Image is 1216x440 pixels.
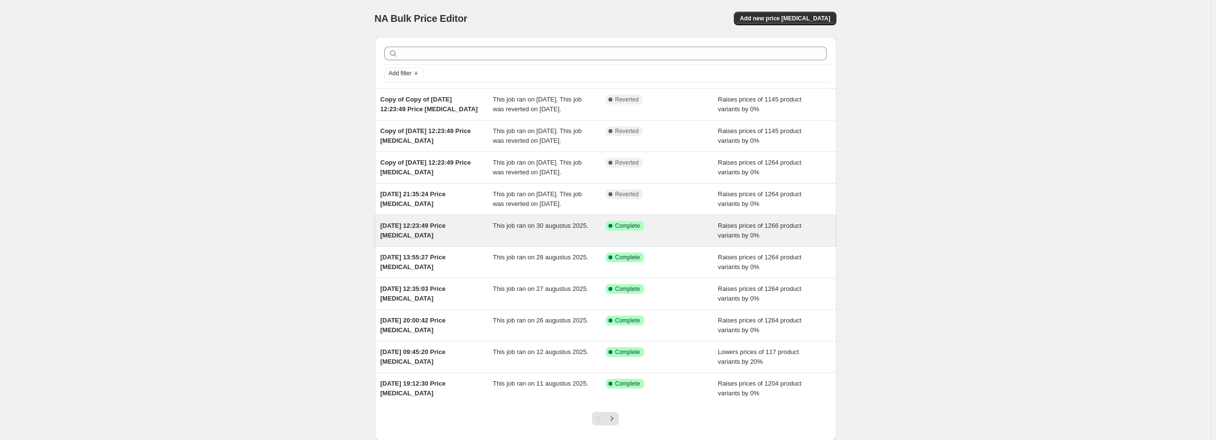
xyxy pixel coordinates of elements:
span: This job ran on 27 augustus 2025. [493,285,589,292]
span: Add new price [MEDICAL_DATA] [740,15,830,22]
span: This job ran on [DATE]. This job was reverted on [DATE]. [493,190,582,207]
span: Reverted [615,96,639,103]
span: This job ran on 26 augustus 2025. [493,317,589,324]
span: This job ran on [DATE]. This job was reverted on [DATE]. [493,159,582,176]
span: Copy of [DATE] 12:23:49 Price [MEDICAL_DATA] [381,159,471,176]
span: [DATE] 19:12:30 Price [MEDICAL_DATA] [381,380,446,397]
span: Complete [615,254,640,261]
span: This job ran on 28 augustus 2025. [493,254,589,261]
span: Raises prices of 1266 product variants by 0% [718,222,801,239]
span: Raises prices of 1264 product variants by 0% [718,190,801,207]
button: Next [605,412,619,425]
span: Complete [615,348,640,356]
span: Raises prices of 1264 product variants by 0% [718,159,801,176]
span: Raises prices of 1264 product variants by 0% [718,317,801,334]
span: Reverted [615,127,639,135]
span: Reverted [615,159,639,167]
span: Add filter [389,69,412,77]
span: [DATE] 20:00:42 Price [MEDICAL_DATA] [381,317,446,334]
span: [DATE] 09:45:20 Price [MEDICAL_DATA] [381,348,446,365]
span: [DATE] 13:55:27 Price [MEDICAL_DATA] [381,254,446,271]
span: Raises prices of 1204 product variants by 0% [718,380,801,397]
span: Lowers prices of 117 product variants by 20% [718,348,799,365]
span: Raises prices of 1145 product variants by 0% [718,96,801,113]
span: Complete [615,380,640,388]
span: NA Bulk Price Editor [375,13,468,24]
nav: Pagination [592,412,619,425]
button: Add new price [MEDICAL_DATA] [734,12,836,25]
span: [DATE] 21:35:24 Price [MEDICAL_DATA] [381,190,446,207]
span: Complete [615,317,640,324]
span: This job ran on [DATE]. This job was reverted on [DATE]. [493,127,582,144]
span: Raises prices of 1264 product variants by 0% [718,285,801,302]
span: Complete [615,222,640,230]
span: Raises prices of 1145 product variants by 0% [718,127,801,144]
span: Copy of Copy of [DATE] 12:23:49 Price [MEDICAL_DATA] [381,96,478,113]
span: Copy of [DATE] 12:23:49 Price [MEDICAL_DATA] [381,127,471,144]
span: This job ran on 11 augustus 2025. [493,380,589,387]
span: Raises prices of 1264 product variants by 0% [718,254,801,271]
button: Add filter [384,68,423,79]
span: This job ran on 12 augustus 2025. [493,348,589,355]
span: Complete [615,285,640,293]
span: [DATE] 12:35:03 Price [MEDICAL_DATA] [381,285,446,302]
span: This job ran on 30 augustus 2025. [493,222,589,229]
span: [DATE] 12:23:49 Price [MEDICAL_DATA] [381,222,446,239]
span: Reverted [615,190,639,198]
span: This job ran on [DATE]. This job was reverted on [DATE]. [493,96,582,113]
